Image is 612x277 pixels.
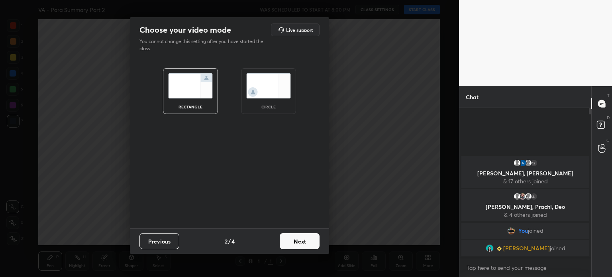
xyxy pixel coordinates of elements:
[513,159,521,167] img: default.png
[459,86,485,108] p: Chat
[466,170,585,177] p: [PERSON_NAME], [PERSON_NAME]
[253,105,284,109] div: circle
[286,28,313,32] h5: Live support
[139,25,231,35] h2: Choose your video mode
[246,73,291,98] img: circleScreenIcon.acc0effb.svg
[280,233,320,249] button: Next
[466,212,585,218] p: & 4 others joined
[550,245,565,251] span: joined
[607,115,610,121] p: D
[607,92,610,98] p: T
[503,245,550,251] span: [PERSON_NAME]
[519,159,527,167] img: 3
[497,246,502,251] img: Learner_Badge_beginner_1_8b307cf2a0.svg
[466,204,585,210] p: [PERSON_NAME], Prachi, Deo
[225,237,228,246] h4: 2
[528,228,543,234] span: joined
[530,159,538,167] div: 17
[606,137,610,143] p: G
[507,227,515,235] img: 361ffd47e3344bc7b86bb2a4eda2fabd.jpg
[524,193,532,200] img: default.png
[175,105,206,109] div: rectangle
[513,193,521,200] img: default.png
[524,159,532,167] img: default.png
[466,178,585,185] p: & 17 others joined
[168,73,213,98] img: normalScreenIcon.ae25ed63.svg
[139,233,179,249] button: Previous
[486,244,494,252] img: 028e7f3231fe4928b4a1fb5814c9100d.jpg
[228,237,231,246] h4: /
[459,154,591,258] div: grid
[518,228,528,234] span: You
[139,38,269,52] p: You cannot change this setting after you have started the class
[530,193,538,200] div: 4
[231,237,235,246] h4: 4
[519,193,527,200] img: ccfb6cedce394ab38c413dac2608b524.jpg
